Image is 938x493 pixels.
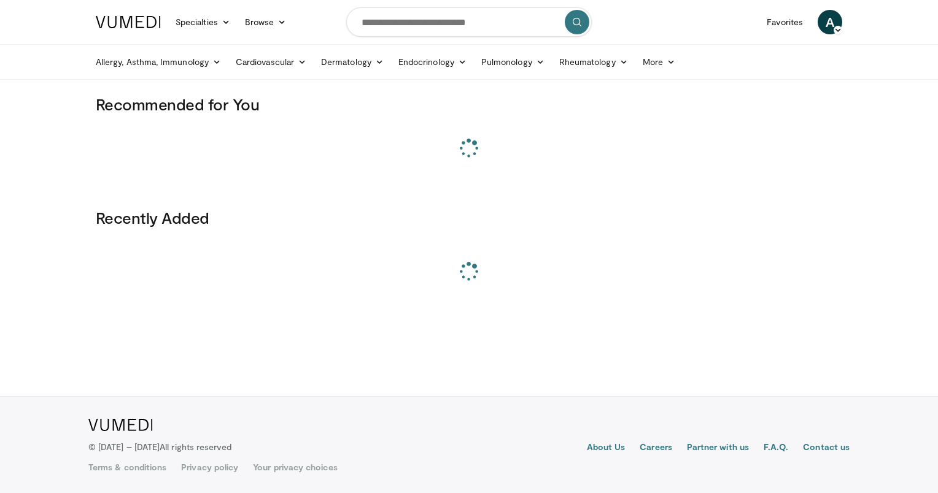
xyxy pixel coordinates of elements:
a: A [818,10,842,34]
a: Privacy policy [181,461,238,473]
a: Browse [238,10,294,34]
a: Contact us [803,441,850,456]
a: Terms & conditions [88,461,166,473]
img: VuMedi Logo [96,16,161,28]
a: Careers [640,441,672,456]
a: More [635,50,683,74]
a: Specialties [168,10,238,34]
span: All rights reserved [160,441,231,452]
a: Pulmonology [474,50,552,74]
a: Cardiovascular [228,50,314,74]
a: Partner with us [687,441,749,456]
a: About Us [587,441,626,456]
h3: Recently Added [96,208,842,227]
a: Dermatology [314,50,391,74]
input: Search topics, interventions [346,7,592,37]
a: Rheumatology [552,50,635,74]
a: F.A.Q. [764,441,788,456]
a: Your privacy choices [253,461,337,473]
a: Allergy, Asthma, Immunology [88,50,228,74]
a: Favorites [759,10,810,34]
p: © [DATE] – [DATE] [88,441,232,453]
h3: Recommended for You [96,94,842,114]
a: Endocrinology [391,50,474,74]
img: VuMedi Logo [88,419,153,431]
